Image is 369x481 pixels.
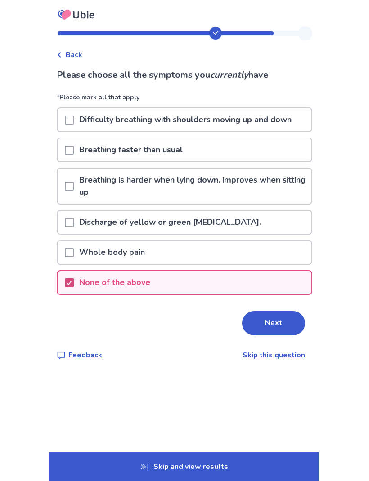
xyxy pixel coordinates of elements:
[74,108,297,131] p: Difficulty breathing with shoulders moving up and down
[66,49,82,60] span: Back
[57,93,312,107] p: *Please mark all that apply
[242,311,305,335] button: Next
[57,68,312,82] p: Please choose all the symptoms you have
[57,350,102,361] a: Feedback
[74,169,311,204] p: Breathing is harder when lying down, improves when sitting up
[49,452,319,481] p: Skip and view results
[74,241,150,264] p: Whole body pain
[243,350,305,360] a: Skip this question
[74,271,156,294] p: None of the above
[68,350,102,361] p: Feedback
[74,211,266,234] p: Discharge of yellow or green [MEDICAL_DATA].
[210,69,248,81] i: currently
[74,138,188,161] p: Breathing faster than usual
